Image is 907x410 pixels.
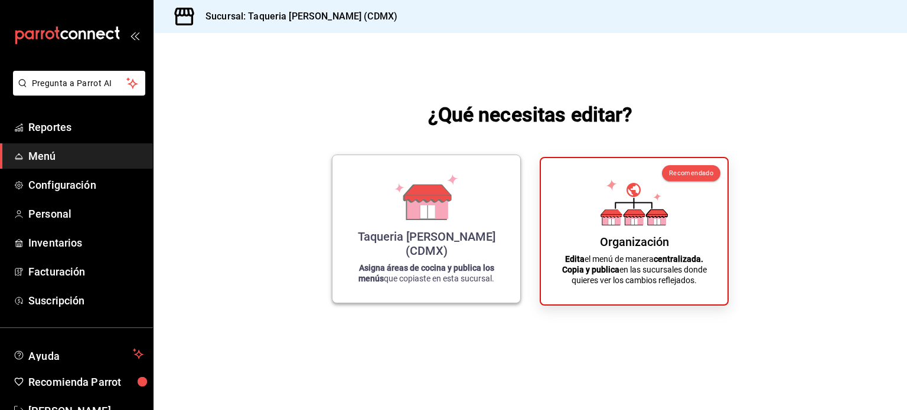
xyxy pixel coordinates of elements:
[28,177,143,193] span: Configuración
[13,71,145,96] button: Pregunta a Parrot AI
[196,9,397,24] h3: Sucursal: Taqueria [PERSON_NAME] (CDMX)
[347,229,506,258] div: Taqueria [PERSON_NAME] (CDMX)
[130,31,139,40] button: open_drawer_menu
[654,254,703,264] strong: centralizada.
[8,86,145,98] a: Pregunta a Parrot AI
[358,263,494,283] strong: Asigna áreas de cocina y publica los menús
[428,100,633,129] h1: ¿Qué necesitas editar?
[600,235,669,249] div: Organización
[669,169,713,177] span: Recomendado
[28,374,143,390] span: Recomienda Parrot
[28,235,143,251] span: Inventarios
[28,293,143,309] span: Suscripción
[28,119,143,135] span: Reportes
[32,77,127,90] span: Pregunta a Parrot AI
[28,206,143,222] span: Personal
[28,148,143,164] span: Menú
[347,263,506,284] p: que copiaste en esta sucursal.
[565,254,585,264] strong: Edita
[28,347,128,361] span: Ayuda
[562,265,619,274] strong: Copia y publica
[555,254,713,286] p: el menú de manera en las sucursales donde quieres ver los cambios reflejados.
[28,264,143,280] span: Facturación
